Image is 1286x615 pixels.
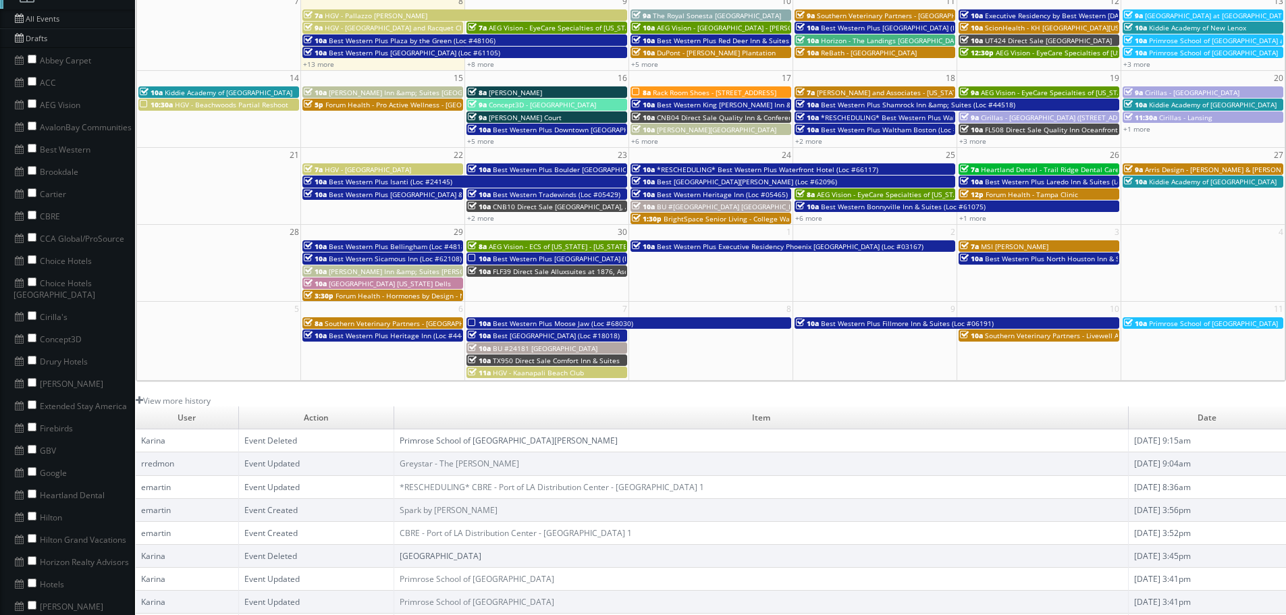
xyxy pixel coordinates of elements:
td: User [136,406,238,429]
td: Event Updated [238,475,394,498]
span: 10a [468,331,491,340]
span: 10a [796,48,819,57]
span: 10a [960,331,983,340]
span: Horizon - The Landings [GEOGRAPHIC_DATA] [821,36,964,45]
span: 10a [632,190,655,199]
span: 7 [621,302,628,316]
span: 10a [632,165,655,174]
span: 17 [780,71,793,85]
td: Event Updated [238,452,394,475]
span: 1 [785,225,793,239]
span: 10a [960,125,983,134]
span: 10a [468,190,491,199]
span: Best Western Plus Boulder [GEOGRAPHIC_DATA] (Loc #06179) [493,165,692,174]
a: +8 more [467,59,494,69]
span: 10a [796,125,819,134]
a: +3 more [1123,59,1150,69]
span: Best Western Plus Waltham Boston (Loc #22009) [821,125,980,134]
span: 10a [632,23,655,32]
span: The Royal Sonesta [GEOGRAPHIC_DATA] [653,11,781,20]
a: +2 more [795,136,822,146]
span: 3:30p [304,291,333,300]
span: Best Western Plus Moose Jaw (Loc #68030) [493,319,633,328]
span: Kiddie Academy of [GEOGRAPHIC_DATA] [1149,100,1277,109]
span: HGV - [GEOGRAPHIC_DATA] and Racquet Club [325,23,470,32]
span: 14 [288,71,300,85]
span: Southern Veterinary Partners - Livewell Animal Urgent Care of [GEOGRAPHIC_DATA] [985,331,1254,340]
span: AEG Vision - [GEOGRAPHIC_DATA] - [PERSON_NAME][GEOGRAPHIC_DATA] [657,23,889,32]
td: Event Updated [238,591,394,614]
span: Best Western Plus Red Deer Inn & Suites (Loc #61062) [657,36,833,45]
td: Karina [136,545,238,568]
span: 10a [796,36,819,45]
span: 10a [960,254,983,263]
span: 10a [304,190,327,199]
span: Best Western Plus Isanti (Loc #24145) [329,177,452,186]
span: 10a [304,331,327,340]
span: 10a [468,356,491,365]
span: Southern Veterinary Partners - [GEOGRAPHIC_DATA][PERSON_NAME] [817,11,1038,20]
span: 9a [304,23,323,32]
span: HGV - Beachwoods Partial Reshoot [175,100,288,109]
span: 10a [304,48,327,57]
span: Cirillas - [GEOGRAPHIC_DATA] ([STREET_ADDRESS]) [981,113,1142,122]
a: Spark by [PERSON_NAME] [400,504,498,516]
span: 10a [468,165,491,174]
a: +1 more [959,213,986,223]
span: 10a [632,125,655,134]
td: [GEOGRAPHIC_DATA] [394,545,1128,568]
a: *RESCHEDULING* CBRE - Port of LA Distribution Center - [GEOGRAPHIC_DATA] 1 [400,481,704,493]
span: 28 [288,225,300,239]
span: 10a [796,319,819,328]
span: 8a [632,88,651,97]
span: Southern Veterinary Partners - [GEOGRAPHIC_DATA] [325,319,492,328]
span: 10a [632,36,655,45]
span: FLF39 Direct Sale Alluxsuites at 1876, Ascend Hotel Collection [493,267,695,276]
a: +1 more [1123,124,1150,134]
span: [PERSON_NAME] Court [489,113,562,122]
a: Greystar - The [PERSON_NAME] [400,458,519,469]
span: 10a [1124,100,1147,109]
td: [DATE] 9:15am [1128,429,1286,452]
span: UT424 Direct Sale [GEOGRAPHIC_DATA] [985,36,1112,45]
td: [DATE] 3:41pm [1128,568,1286,591]
span: 10:30a [140,100,173,109]
span: 8a [468,88,487,97]
td: [DATE] 3:45pm [1128,545,1286,568]
td: [DATE] 3:41pm [1128,591,1286,614]
span: 10a [468,344,491,353]
span: 12:30p [960,48,994,57]
span: 10a [304,88,327,97]
span: 8a [468,242,487,251]
span: ScionHealth - KH [GEOGRAPHIC_DATA][US_STATE] [985,23,1144,32]
span: 24 [780,148,793,162]
span: 10a [960,23,983,32]
td: emartin [136,475,238,498]
span: Best Western Bonnyville Inn & Suites (Loc #61075) [821,202,986,211]
span: BrightSpace Senior Living - College Walk [664,214,795,223]
span: MSI [PERSON_NAME] [981,242,1048,251]
span: 10a [304,254,327,263]
span: 10a [468,202,491,211]
span: 22 [452,148,464,162]
span: 10a [1124,319,1147,328]
span: 6 [457,302,464,316]
span: 10a [632,113,655,122]
span: 7a [796,88,815,97]
span: 10a [632,100,655,109]
td: [DATE] 8:36am [1128,475,1286,498]
td: Event Created [238,498,394,521]
span: Cirillas - [GEOGRAPHIC_DATA] [1145,88,1239,97]
td: Karina [136,591,238,614]
span: AEG Vision - EyeCare Specialties of [US_STATE] – Cascade Family Eye Care [996,48,1234,57]
span: 10a [1124,177,1147,186]
span: AEG Vision - EyeCare Specialties of [US_STATE] – EyeCare in [GEOGRAPHIC_DATA] [489,23,749,32]
span: 8a [796,190,815,199]
span: 10a [304,267,327,276]
td: [DATE] 9:04am [1128,452,1286,475]
span: 9a [468,100,487,109]
span: 10a [632,48,655,57]
span: 9a [960,88,979,97]
span: 10a [796,202,819,211]
span: 11:30a [1124,113,1157,122]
